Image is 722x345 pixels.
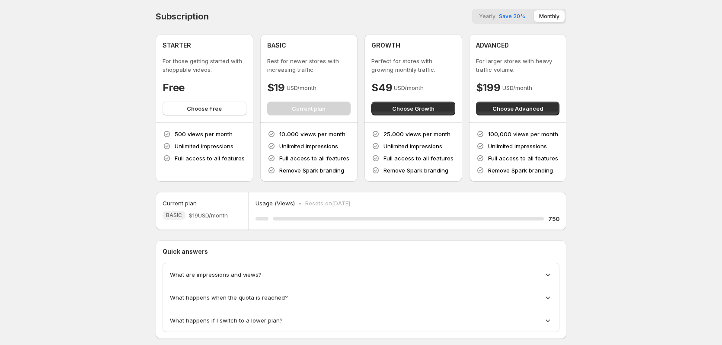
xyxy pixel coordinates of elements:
[534,10,565,22] button: Monthly
[488,130,558,138] p: 100,000 views per month
[488,166,553,175] p: Remove Spark branding
[279,154,349,163] p: Full access to all features
[383,166,448,175] p: Remove Spark branding
[170,293,288,302] span: What happens when the quota is reached?
[488,154,558,163] p: Full access to all features
[279,166,344,175] p: Remove Spark branding
[492,104,543,113] span: Choose Advanced
[267,81,285,95] h4: $19
[476,41,509,50] h4: ADVANCED
[548,214,559,223] h5: 750
[474,10,530,22] button: YearlySave 20%
[476,57,560,74] p: For larger stores with heavy traffic volume.
[163,41,191,50] h4: STARTER
[156,11,209,22] h4: Subscription
[392,104,434,113] span: Choose Growth
[189,211,228,220] span: $19 USD/month
[163,81,185,95] h4: Free
[175,142,233,150] p: Unlimited impressions
[166,212,182,219] span: BASIC
[267,57,351,74] p: Best for newer stores with increasing traffic.
[383,142,442,150] p: Unlimited impressions
[298,199,302,208] p: •
[476,102,560,115] button: Choose Advanced
[371,41,400,50] h4: GROWTH
[394,83,424,92] p: USD/month
[287,83,316,92] p: USD/month
[175,154,245,163] p: Full access to all features
[175,130,233,138] p: 500 views per month
[163,199,197,208] h5: Current plan
[499,13,525,19] span: Save 20%
[502,83,532,92] p: USD/month
[163,102,246,115] button: Choose Free
[488,142,547,150] p: Unlimited impressions
[383,154,454,163] p: Full access to all features
[371,102,455,115] button: Choose Growth
[479,13,495,19] span: Yearly
[187,104,222,113] span: Choose Free
[305,199,350,208] p: Resets on [DATE]
[476,81,501,95] h4: $199
[256,199,295,208] p: Usage (Views)
[163,247,559,256] p: Quick answers
[267,41,286,50] h4: BASIC
[170,316,283,325] span: What happens if I switch to a lower plan?
[383,130,450,138] p: 25,000 views per month
[163,57,246,74] p: For those getting started with shoppable videos.
[371,81,392,95] h4: $49
[170,270,262,279] span: What are impressions and views?
[279,130,345,138] p: 10,000 views per month
[371,57,455,74] p: Perfect for stores with growing monthly traffic.
[279,142,338,150] p: Unlimited impressions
